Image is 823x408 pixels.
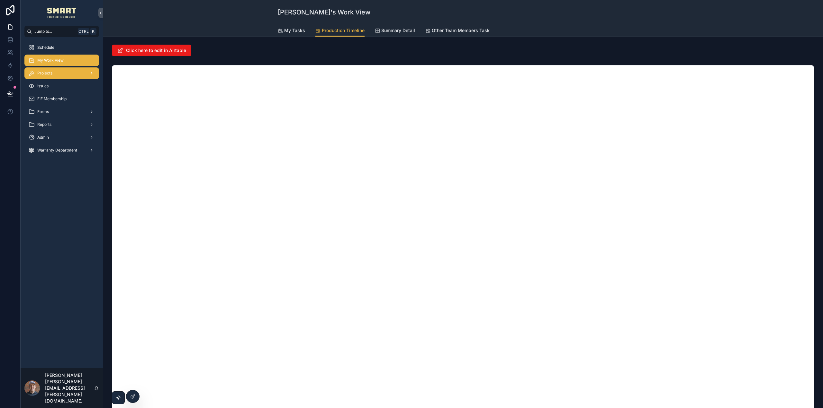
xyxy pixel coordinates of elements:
[24,144,99,156] a: Warranty Department
[24,119,99,130] a: Reports
[37,122,51,127] span: Reports
[37,58,64,63] span: My Work View
[24,42,99,53] a: Schedule
[24,93,99,105] a: FIF Membership
[278,8,371,17] h1: [PERSON_NAME]'s Work View
[45,372,94,404] p: [PERSON_NAME] [PERSON_NAME][EMAIL_ADDRESS][PERSON_NAME][DOMAIN_NAME]
[381,27,415,34] span: Summary Detail
[37,148,77,153] span: Warranty Department
[24,26,99,37] button: Jump to...CtrlK
[432,27,490,34] span: Other Team Members Task
[78,28,89,35] span: Ctrl
[37,71,52,76] span: Projects
[37,109,49,114] span: Forms
[37,83,49,89] span: Issues
[375,25,415,38] a: Summary Detail
[322,27,365,34] span: Production Timeline
[24,55,99,66] a: My Work View
[34,29,75,34] span: Jump to...
[24,67,99,79] a: Projects
[21,37,103,164] div: scrollable content
[37,45,54,50] span: Schedule
[284,27,305,34] span: My Tasks
[425,25,490,38] a: Other Team Members Task
[47,8,77,18] img: App logo
[315,25,365,37] a: Production Timeline
[112,45,191,56] button: Click here to edit in Airtable
[24,80,99,92] a: Issues
[37,135,49,140] span: Admin
[91,29,96,34] span: K
[37,96,67,101] span: FIF Membership
[126,47,186,54] span: Click here to edit in Airtable
[24,106,99,117] a: Forms
[278,25,305,38] a: My Tasks
[24,132,99,143] a: Admin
